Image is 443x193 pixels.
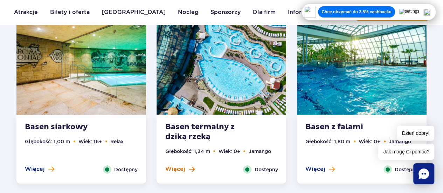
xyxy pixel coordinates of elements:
img: Wave Pool [297,5,427,115]
span: Dostępny [114,166,138,173]
li: Głębokość: 1,00 m [25,138,70,145]
button: Więcej [305,165,335,173]
li: Głębokość: 1,34 m [165,147,210,155]
div: Chat [413,163,434,184]
li: Jamango [248,147,271,155]
span: Więcej [305,165,325,173]
a: Informacje i pomoc [288,4,343,21]
strong: Basen termalny z dziką rzeką [165,122,250,142]
span: Dostępny [254,166,278,173]
li: Głębokość: 1,80 m [305,138,350,145]
span: Więcej [165,165,185,173]
span: Więcej [25,165,45,173]
span: Dostępny [395,166,418,173]
li: Relax [110,138,124,145]
button: Więcej [25,165,54,173]
a: Atrakcje [14,4,38,21]
a: Bilety i oferta [50,4,90,21]
img: Thermal pool with crazy river [157,5,286,115]
a: [GEOGRAPHIC_DATA] [102,4,166,21]
a: Sponsorzy [210,4,241,21]
span: Jak mogę Ci pomóc? [378,144,434,160]
strong: Basen siarkowy [25,122,110,132]
li: Wiek: 0+ [218,147,240,155]
span: Dzień dobry! [397,126,434,141]
a: Dla firm [253,4,276,21]
a: Nocleg [178,4,199,21]
img: Sulphur pool [16,5,146,115]
button: Więcej [165,165,194,173]
li: Wiek: 0+ [359,138,380,145]
strong: Basen z falami [305,122,390,132]
li: Wiek: 16+ [78,138,102,145]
